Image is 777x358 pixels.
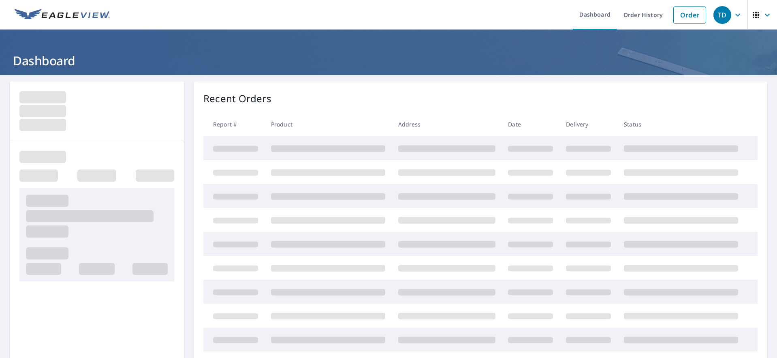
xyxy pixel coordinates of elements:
[265,112,392,136] th: Product
[203,91,271,106] p: Recent Orders
[10,52,767,69] h1: Dashboard
[203,112,265,136] th: Report #
[502,112,559,136] th: Date
[392,112,502,136] th: Address
[617,112,745,136] th: Status
[713,6,731,24] div: TD
[559,112,617,136] th: Delivery
[673,6,706,24] a: Order
[15,9,110,21] img: EV Logo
